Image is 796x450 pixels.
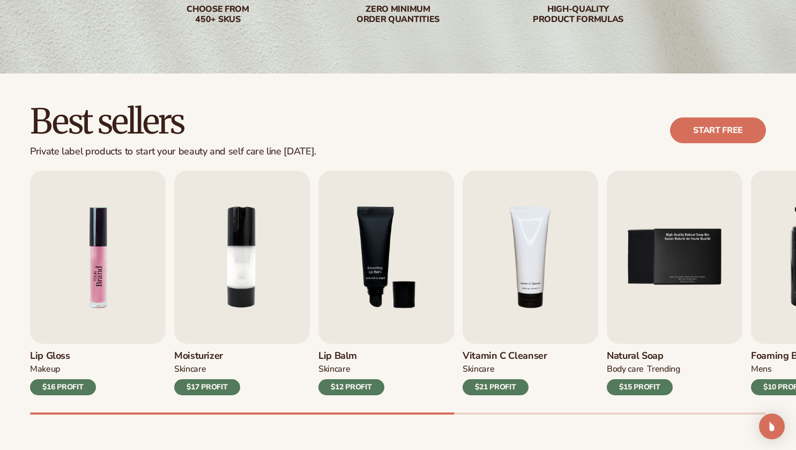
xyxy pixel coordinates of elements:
h3: Moisturizer [174,350,240,362]
div: BODY Care [607,364,644,375]
div: $15 PROFIT [607,379,673,395]
div: Zero minimum order quantities [330,4,467,25]
div: High-quality product formulas [510,4,647,25]
div: $12 PROFIT [318,379,384,395]
a: 4 / 9 [463,171,598,395]
h2: Best sellers [30,104,316,139]
img: Shopify Image 5 [30,171,166,344]
h3: Natural Soap [607,350,680,362]
a: 2 / 9 [174,171,310,395]
div: SKINCARE [174,364,206,375]
h3: Vitamin C Cleanser [463,350,547,362]
a: 3 / 9 [318,171,454,395]
div: mens [751,364,772,375]
div: Private label products to start your beauty and self care line [DATE]. [30,146,316,158]
a: 1 / 9 [30,171,166,395]
div: $16 PROFIT [30,379,96,395]
div: SKINCARE [318,364,350,375]
div: Open Intercom Messenger [759,414,785,439]
h3: Lip Balm [318,350,384,362]
div: MAKEUP [30,364,60,375]
a: Start free [670,117,766,143]
div: $21 PROFIT [463,379,529,395]
div: $17 PROFIT [174,379,240,395]
div: Choose from 450+ Skus [150,4,287,25]
a: 5 / 9 [607,171,742,395]
div: Skincare [463,364,494,375]
div: TRENDING [647,364,680,375]
h3: Lip Gloss [30,350,96,362]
